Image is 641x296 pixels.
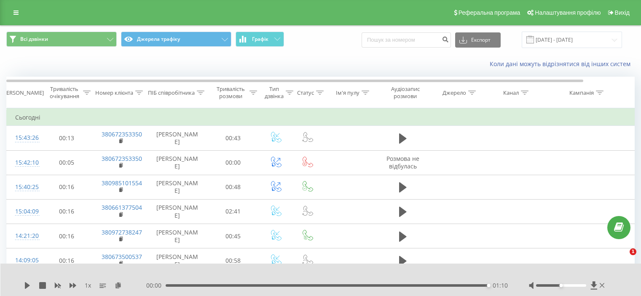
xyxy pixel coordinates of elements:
[503,89,519,96] div: Канал
[252,36,268,42] span: Графік
[15,155,32,171] div: 15:42:10
[207,175,260,199] td: 00:48
[297,89,314,96] div: Статус
[15,130,32,146] div: 15:43:26
[40,199,93,224] td: 00:16
[362,32,451,48] input: Пошук за номером
[102,228,142,236] a: 380972738247
[493,281,508,290] span: 01:10
[615,9,630,16] span: Вихід
[40,224,93,248] td: 00:16
[487,284,491,287] div: Accessibility label
[386,155,419,170] span: Розмова не відбулась
[336,89,359,96] div: Ім'я пулу
[148,175,207,199] td: [PERSON_NAME]
[48,85,81,100] div: Тривалість очікування
[148,126,207,150] td: [PERSON_NAME]
[612,248,633,269] iframe: Intercom live chat
[15,228,32,244] div: 14:21:20
[559,284,563,287] div: Accessibility label
[102,130,142,138] a: 380672353350
[146,281,166,290] span: 00:00
[236,32,284,47] button: Графік
[121,32,231,47] button: Джерела трафіку
[20,36,48,43] span: Всі дзвінки
[6,32,117,47] button: Всі дзвінки
[443,89,466,96] div: Джерело
[265,85,284,100] div: Тип дзвінка
[207,224,260,248] td: 00:45
[207,126,260,150] td: 00:43
[214,85,247,100] div: Тривалість розмови
[535,9,601,16] span: Налаштування профілю
[15,252,32,269] div: 14:09:05
[148,224,207,248] td: [PERSON_NAME]
[207,199,260,224] td: 02:41
[85,281,91,290] span: 1 x
[15,203,32,220] div: 15:04:09
[95,89,133,96] div: Номер клієнта
[102,179,142,187] a: 380985101554
[385,85,426,100] div: Аудіозапис розмови
[15,179,32,195] div: 15:40:25
[40,150,93,175] td: 00:05
[207,150,260,175] td: 00:00
[148,150,207,175] td: [PERSON_NAME]
[40,126,93,150] td: 00:13
[630,248,636,255] span: 1
[40,175,93,199] td: 00:16
[40,248,93,273] td: 00:16
[490,60,635,68] a: Коли дані можуть відрізнятися вiд інших систем
[102,203,142,211] a: 380661377504
[1,89,44,96] div: [PERSON_NAME]
[102,253,142,261] a: 380673500537
[148,199,207,224] td: [PERSON_NAME]
[455,32,501,48] button: Експорт
[459,9,520,16] span: Реферальна програма
[569,89,594,96] div: Кампанія
[148,248,207,273] td: [PERSON_NAME]
[207,248,260,273] td: 00:58
[102,155,142,163] a: 380672353350
[148,89,195,96] div: ПІБ співробітника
